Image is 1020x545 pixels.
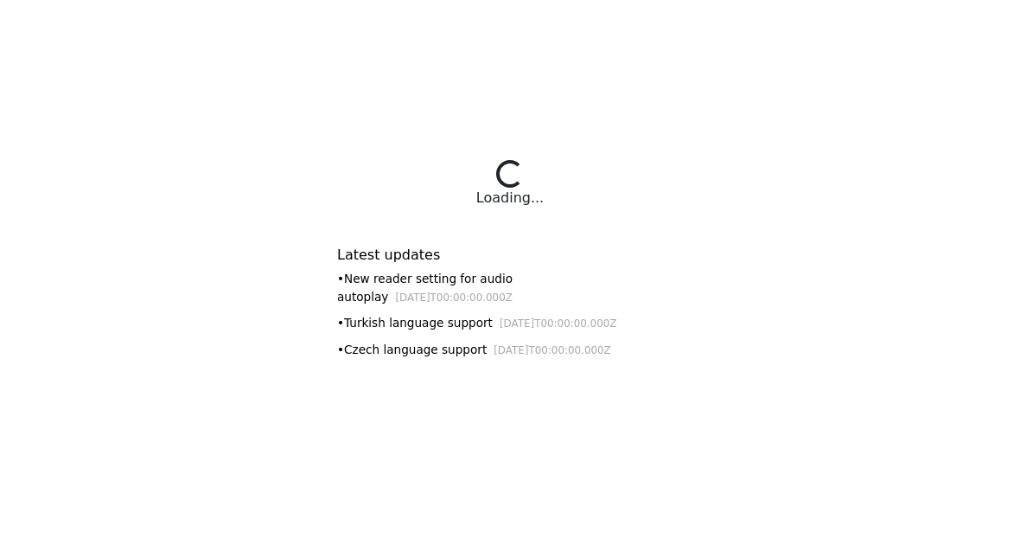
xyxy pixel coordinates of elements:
div: • New reader setting for audio autoplay [337,270,683,305]
div: • Czech language support [337,341,683,359]
small: [DATE]T00:00:00.000Z [500,317,617,330]
div: Loading... [476,188,544,208]
small: [DATE]T00:00:00.000Z [395,292,513,304]
h6: Latest updates [337,247,683,263]
small: [DATE]T00:00:00.000Z [494,344,611,356]
div: • Turkish language support [337,314,683,332]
